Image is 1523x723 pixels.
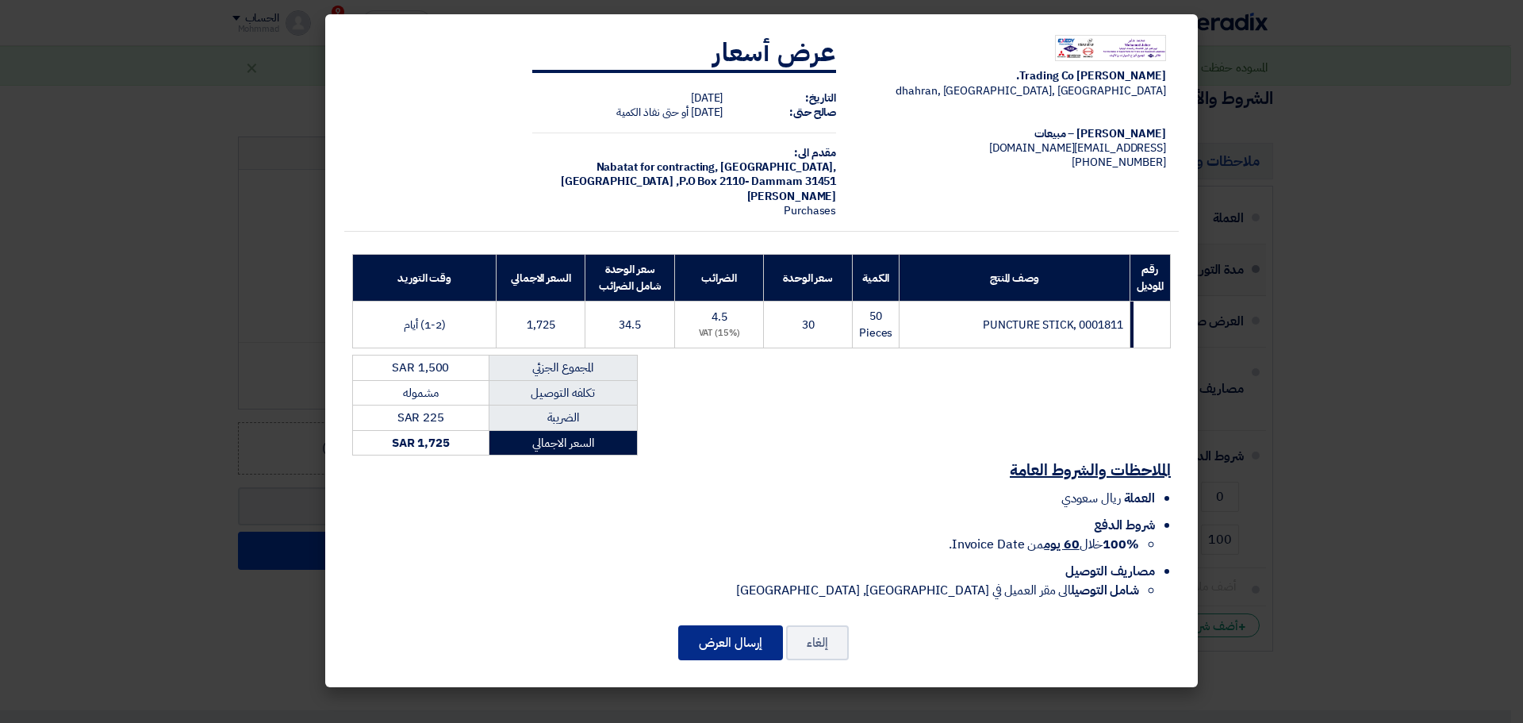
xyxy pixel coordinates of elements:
span: dhahran, [GEOGRAPHIC_DATA], [GEOGRAPHIC_DATA] [896,83,1166,99]
span: ريال سعودي [1061,489,1121,508]
span: مشموله [403,384,438,402]
div: (15%) VAT [681,327,757,340]
th: وصف المنتج [900,255,1130,302]
strong: SAR 1,725 [392,434,450,452]
button: إرسال العرض [678,625,783,660]
span: [PERSON_NAME] [747,188,837,205]
th: سعر الوحدة [764,255,853,302]
u: الملاحظات والشروط العامة [1010,458,1171,482]
span: [DATE] [691,90,723,106]
strong: صالح حتى: [789,104,836,121]
span: PUNCTURE STICK, 0001811 [983,317,1123,333]
th: رقم الموديل [1130,255,1170,302]
span: أو حتى نفاذ الكمية [616,104,689,121]
u: 60 يوم [1044,535,1079,554]
span: 1,725 [527,317,555,333]
div: [PERSON_NAME] Trading Co. [861,69,1166,83]
span: 4.5 [712,309,727,325]
span: شروط الدفع [1094,516,1155,535]
span: 50 Pieces [859,308,892,341]
span: [DATE] [691,104,723,121]
td: الضريبة [489,406,637,431]
th: سعر الوحدة شامل الضرائب [585,255,674,302]
td: المجموع الجزئي [489,356,637,381]
span: SAR 225 [397,409,444,426]
strong: التاريخ: [805,90,836,106]
th: وقت التوريد [353,255,497,302]
strong: شامل التوصيل [1071,581,1139,600]
td: السعر الاجمالي [489,430,637,456]
th: السعر الاجمالي [497,255,585,302]
button: إلغاء [786,625,849,660]
div: [PERSON_NAME] – مبيعات [861,127,1166,141]
span: (1-2) أيام [404,317,446,333]
strong: عرض أسعار [713,33,836,71]
span: العملة [1124,489,1155,508]
span: Nabatat for contracting, [597,159,719,175]
span: 30 [802,317,815,333]
span: [EMAIL_ADDRESS][DOMAIN_NAME] [989,140,1166,156]
span: مصاريف التوصيل [1065,562,1155,581]
th: الكمية [852,255,899,302]
span: [GEOGRAPHIC_DATA], [GEOGRAPHIC_DATA] ,P.O Box 2110- Dammam 31451 [561,159,837,190]
strong: 100% [1103,535,1139,554]
span: خلال من Invoice Date. [949,535,1139,554]
td: SAR 1,500 [353,356,489,381]
th: الضرائب [674,255,763,302]
strong: مقدم الى: [794,144,836,161]
td: تكلفه التوصيل [489,380,637,406]
li: الى مقر العميل في [GEOGRAPHIC_DATA], [GEOGRAPHIC_DATA] [352,581,1139,600]
span: 34.5 [619,317,641,333]
span: Purchases [784,202,836,219]
img: Company Logo [1055,35,1166,62]
span: [PHONE_NUMBER] [1072,154,1166,171]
